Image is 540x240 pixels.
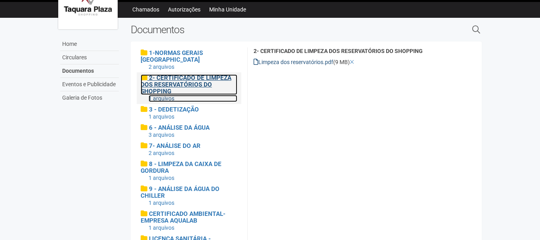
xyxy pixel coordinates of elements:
span: 9 - ANÁLISE DA ÁGUA DO CHILLER [141,185,219,199]
h2: Documentos [131,24,391,36]
a: Circulares [60,51,119,64]
div: 1 arquivos [149,113,238,120]
div: 3 arquivos [149,131,238,138]
a: 8 - LIMPEZA DA CAIXA DE GORDURA 1 arquivos [141,161,238,181]
a: Minha Unidade [209,4,246,15]
div: (9 MB) [254,59,476,66]
a: Home [60,38,119,51]
span: 6 - ANÁLISE DA ÁGUA [149,124,210,131]
div: 2 arquivos [149,149,238,157]
a: 6 - ANÁLISE DA ÁGUA 3 arquivos [141,124,238,138]
a: Excluir [350,59,354,65]
span: 8 - LIMPEZA DA CAIXA DE GORDURA [141,161,221,174]
span: 7- ANÁLISE DO AR [149,142,200,149]
a: Documentos [60,64,119,78]
a: Autorizações [168,4,200,15]
a: Eventos e Publicidade [60,78,119,91]
span: CERTIFICADO AMBIENTAL- EMPRESA AQUALAB [141,210,225,224]
div: 1 arquivos [149,199,238,206]
a: 2- CERTIFICADO DE LIMPEZA DOS RESERVATÓRIOS DO SHOPPING 1 arquivos [141,74,238,102]
span: 1-NORMAS GERAIS [GEOGRAPHIC_DATA] [141,49,203,63]
a: 3 - DEDETIZAÇÃO 1 arquivos [141,106,238,120]
a: Galeria de Fotos [60,91,119,104]
div: 1 arquivos [149,224,238,231]
a: 7- ANÁLISE DO AR 2 arquivos [141,142,238,157]
a: CERTIFICADO AMBIENTAL- EMPRESA AQUALAB 1 arquivos [141,210,238,231]
span: 3 - DEDETIZAÇÃO [149,106,199,113]
div: 1 arquivos [149,174,238,181]
strong: 2- CERTIFICADO DE LIMPEZA DOS RESERVATÓRIOS DO SHOPPING [254,48,423,54]
a: 9 - ANÁLISE DA ÁGUA DO CHILLER 1 arquivos [141,185,238,206]
span: 2- CERTIFICADO DE LIMPEZA DOS RESERVATÓRIOS DO SHOPPING [141,74,231,95]
a: Chamados [132,4,159,15]
div: 1 arquivos [149,95,238,102]
div: 2 arquivos [149,63,238,70]
a: Limpeza dos reservatórios.pdf [254,59,333,65]
a: 1-NORMAS GERAIS [GEOGRAPHIC_DATA] 2 arquivos [141,49,238,70]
